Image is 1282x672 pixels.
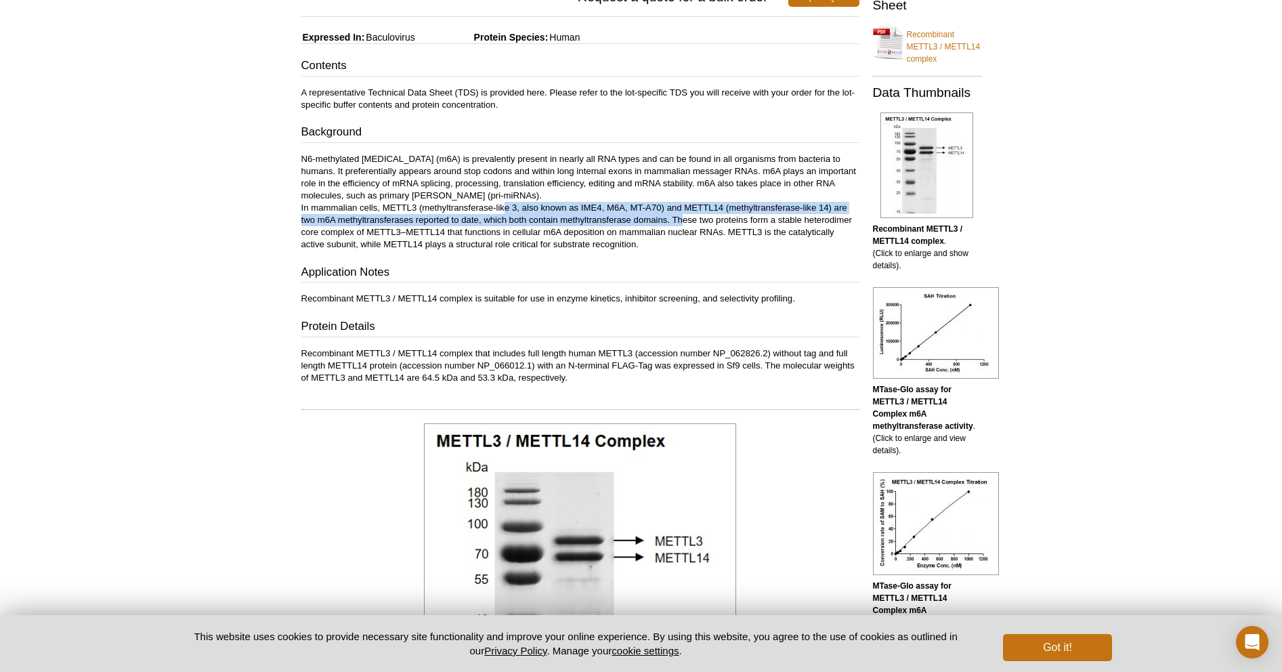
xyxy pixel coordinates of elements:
[873,287,999,379] img: MTase-Glo assay for METTL3 / METTL14 Complex m6A methyltransferase activity
[301,87,859,111] p: A representative Technical Data Sheet (TDS) is provided here. Please refer to the lot-specific TD...
[301,124,859,143] h3: Background
[873,383,981,457] p: . (Click to enlarge and view details).
[612,645,679,656] button: cookie settings
[1003,634,1111,661] button: Got it!
[301,318,859,337] h3: Protein Details
[301,293,859,305] p: Recombinant METTL3 / METTL14 complex is suitable for use in enzyme kinetics, inhibitor screening,...
[873,20,981,65] a: Recombinant METTL3 / METTL14 complex
[548,32,580,43] span: Human
[301,348,859,384] p: Recombinant METTL3 / METTL14 complex that includes full length human METTL3 (accession number NP_...
[873,385,973,431] b: MTase-Glo assay for METTL3 / METTL14 Complex m6A methyltransferase activity
[873,580,981,653] p: . (Click to enlarge and view details).
[1236,626,1268,658] div: Open Intercom Messenger
[301,58,859,77] h3: Contents
[873,224,963,246] b: Recombinant METTL3 / METTL14 complex
[301,153,859,251] p: N6-methylated [MEDICAL_DATA] (m6A) is prevalently present in nearly all RNA types and can be foun...
[171,629,981,658] p: This website uses cookies to provide necessary site functionality and improve your online experie...
[873,581,973,627] b: MTase-Glo assay for METTL3 / METTL14 Complex m6A methyltransferase activity
[418,32,549,43] span: Protein Species:
[484,645,547,656] a: Privacy Policy
[301,32,365,43] span: Expressed In:
[873,223,981,272] p: . (Click to enlarge and show details).
[301,264,859,283] h3: Application Notes
[873,87,981,99] h2: Data Thumbnails
[873,472,999,575] img: MTase-Glo assay for METTL3 / METTL14 Complex m6A methyltransferase activity
[880,112,973,218] img: Recombinant METTL3 / METTL14 complex.
[364,32,414,43] span: Baculovirus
